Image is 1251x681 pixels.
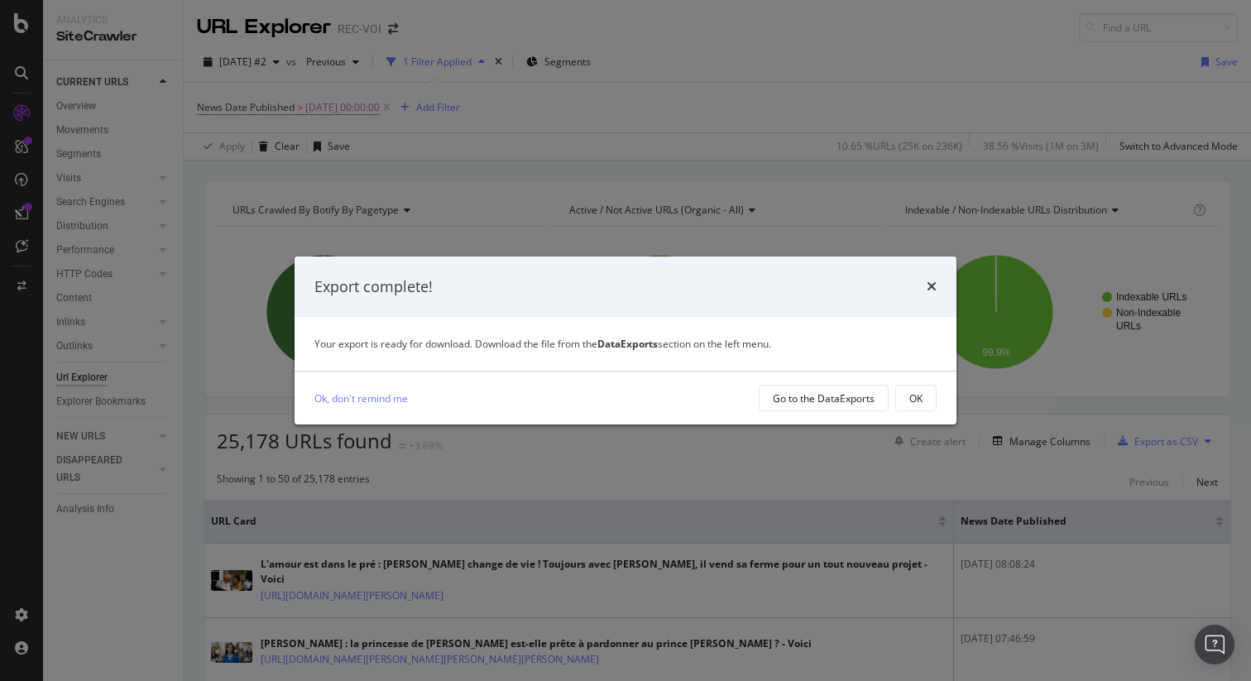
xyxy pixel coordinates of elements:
[909,391,923,405] div: OK
[314,390,408,407] a: Ok, don't remind me
[927,276,937,298] div: times
[597,337,771,351] span: section on the left menu.
[773,391,875,405] div: Go to the DataExports
[314,276,433,298] div: Export complete!
[895,385,937,411] button: OK
[295,257,956,425] div: modal
[759,385,889,411] button: Go to the DataExports
[597,337,658,351] strong: DataExports
[1195,625,1234,664] div: Open Intercom Messenger
[314,337,937,351] div: Your export is ready for download. Download the file from the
